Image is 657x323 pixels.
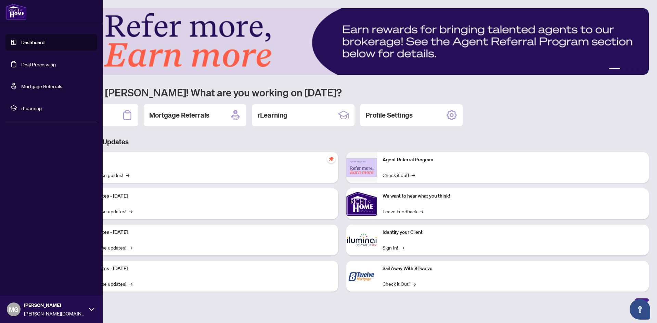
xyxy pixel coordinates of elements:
img: We want to hear what you think! [346,188,377,219]
span: pushpin [327,155,335,163]
a: Check it Out!→ [383,280,416,287]
h2: Profile Settings [365,110,413,120]
span: rLearning [21,104,92,112]
a: Mortgage Referrals [21,83,62,89]
button: 1 [609,68,620,71]
img: Agent Referral Program [346,158,377,177]
img: Sail Away With 8Twelve [346,261,377,292]
span: → [129,280,132,287]
button: 3 [628,68,631,71]
button: 2 [623,68,626,71]
span: [PERSON_NAME][DOMAIN_NAME][EMAIL_ADDRESS][DOMAIN_NAME] [24,310,86,317]
p: Agent Referral Program [383,156,643,164]
span: → [129,244,132,251]
a: Check it out!→ [383,171,415,179]
img: Slide 0 [36,8,649,75]
a: Sign In!→ [383,244,404,251]
span: → [126,171,129,179]
span: → [401,244,404,251]
img: Identify your Client [346,225,377,255]
span: → [412,280,416,287]
span: → [412,171,415,179]
h2: rLearning [257,110,287,120]
h3: Brokerage & Industry Updates [36,137,649,147]
button: 5 [639,68,642,71]
a: Deal Processing [21,61,56,67]
p: Platform Updates - [DATE] [72,192,333,200]
a: Leave Feedback→ [383,207,423,215]
p: Identify your Client [383,229,643,236]
span: MG [9,305,18,314]
span: [PERSON_NAME] [24,301,86,309]
p: Platform Updates - [DATE] [72,265,333,272]
p: Self-Help [72,156,333,164]
a: Dashboard [21,39,44,45]
span: → [420,207,423,215]
span: → [129,207,132,215]
h2: Mortgage Referrals [149,110,209,120]
button: Open asap [630,299,650,320]
button: 4 [634,68,636,71]
p: We want to hear what you think! [383,192,643,200]
p: Sail Away With 8Twelve [383,265,643,272]
p: Platform Updates - [DATE] [72,229,333,236]
img: logo [5,3,27,20]
h1: Welcome back [PERSON_NAME]! What are you working on [DATE]? [36,86,649,99]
